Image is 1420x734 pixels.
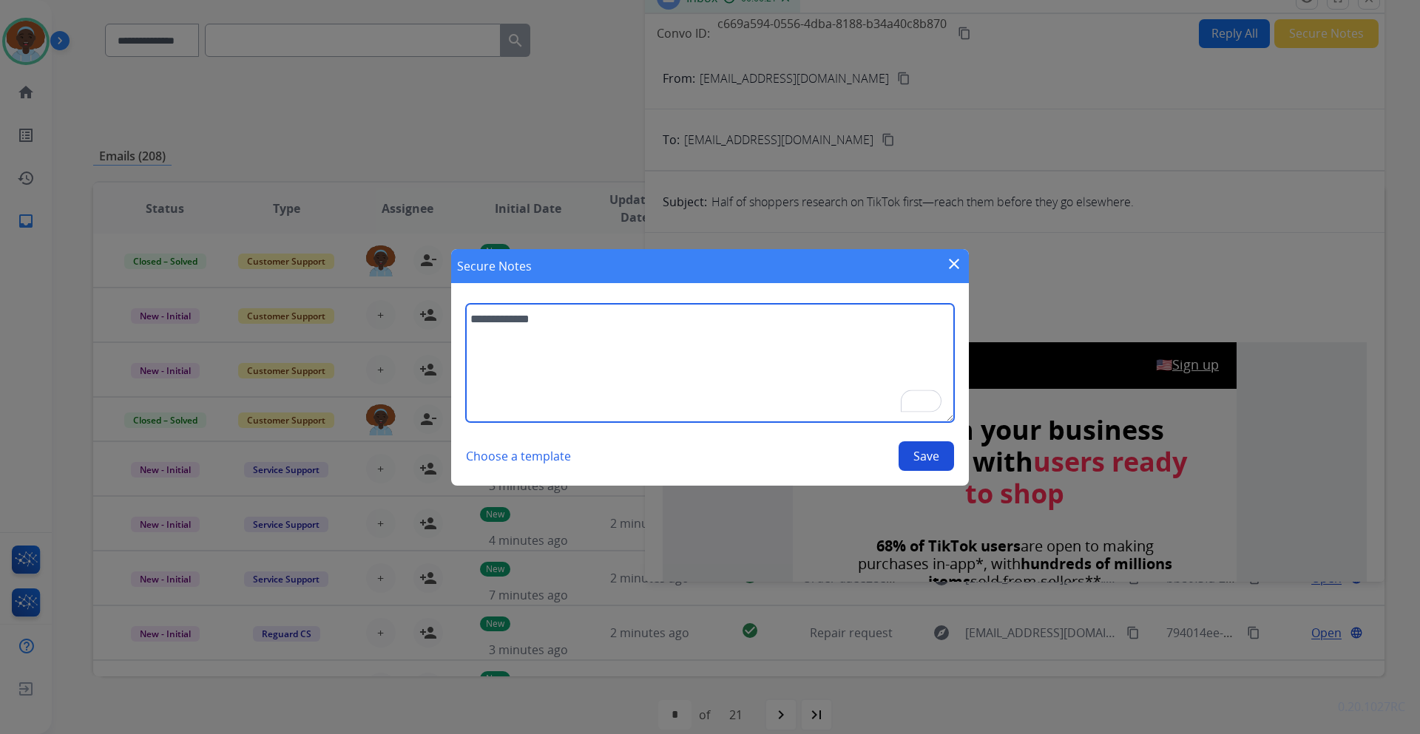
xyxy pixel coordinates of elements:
[1338,698,1405,716] p: 0.20.1027RC
[945,255,963,273] mat-icon: close
[899,441,954,471] button: Save
[457,257,532,275] h1: Secure Notes
[466,441,571,471] button: Choose a template
[466,304,954,422] textarea: To enrich screen reader interactions, please activate Accessibility in Grammarly extension settings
